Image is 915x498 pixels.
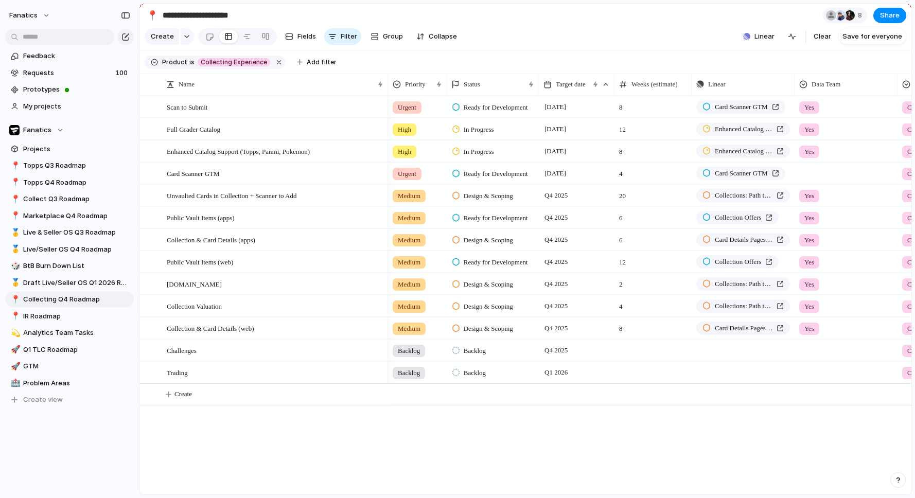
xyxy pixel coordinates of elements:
[804,213,814,223] span: Yes
[151,31,174,42] span: Create
[5,191,134,207] a: 📍Collect Q3 Roadmap
[11,176,18,188] div: 📍
[542,278,570,290] span: Q4 2025
[9,328,20,338] button: 💫
[696,122,790,136] a: Enhanced Catalog Support (Topps, Panini, Pokemon)
[5,275,134,291] a: 🥇Draft Live/Seller OS Q1 2026 Roadmap
[615,318,691,334] span: 8
[5,7,56,24] button: fanatics
[715,124,772,134] span: Enhanced Catalog Support (Topps, Panini, Pokemon)
[398,191,420,201] span: Medium
[307,58,337,67] span: Add filter
[696,233,790,246] a: Card Details Pages - GTM Version
[464,235,513,245] span: Design & Scoping
[5,82,134,97] a: Prototypes
[804,324,814,334] span: Yes
[464,147,494,157] span: In Progress
[858,10,865,21] span: 8
[11,193,18,205] div: 📍
[804,102,814,113] span: Yes
[167,167,220,179] span: Card Scanner GTM
[464,213,528,223] span: Ready for Development
[812,79,840,90] span: Data Team
[398,301,420,312] span: Medium
[5,292,134,307] a: 📍Collecting Q4 Roadmap
[5,175,134,190] a: 📍Topps Q4 Roadmap
[167,256,233,268] span: Public Vault Items (web)
[23,227,130,238] span: Live & Seller OS Q3 Roadmap
[5,309,134,324] a: 📍IR Roadmap
[11,227,18,239] div: 🥇
[696,211,779,224] a: Collection Offers
[9,311,20,322] button: 📍
[9,345,20,355] button: 🚀
[708,79,726,90] span: Linear
[615,163,691,179] span: 4
[5,325,134,341] a: 💫Analytics Team Tasks
[715,190,772,201] span: Collections: Path to Card Details, Showcases, and Public Collections
[739,29,779,44] button: Linear
[715,168,768,179] span: Card Scanner GTM
[23,177,130,188] span: Topps Q4 Roadmap
[880,10,900,21] span: Share
[196,57,272,68] button: Collecting Experience
[696,277,790,291] a: Collections: Path to Card Details, Showcases, and Public Collections
[464,102,528,113] span: Ready for Development
[615,229,691,245] span: 6
[9,244,20,255] button: 🥇
[696,299,790,313] a: Collections: Path to Card Details, Showcases, and Public Collections
[398,346,420,356] span: Backlog
[464,191,513,201] span: Design & Scoping
[281,28,320,45] button: Fields
[11,361,18,372] div: 🚀
[5,359,134,374] div: 🚀GTM
[5,376,134,391] a: 🏥Problem Areas
[5,48,134,64] a: Feedback
[167,344,197,356] span: Challenges
[696,145,790,158] a: Enhanced Catalog Support (Topps, Panini, Pokemon)
[5,392,134,407] button: Create view
[5,122,134,138] button: Fanatics
[696,189,790,202] a: Collections: Path to Card Details, Showcases, and Public Collections
[11,327,18,339] div: 💫
[383,31,403,42] span: Group
[11,310,18,322] div: 📍
[167,278,222,290] span: [DOMAIN_NAME]
[615,141,691,157] span: 8
[804,279,814,290] span: Yes
[162,58,187,67] span: Product
[715,146,772,156] span: Enhanced Catalog Support (Topps, Panini, Pokemon)
[23,345,130,355] span: Q1 TLC Roadmap
[5,65,134,81] a: Requests100
[9,177,20,188] button: 📍
[814,31,831,42] span: Clear
[464,279,513,290] span: Design & Scoping
[464,257,528,268] span: Ready for Development
[11,344,18,355] div: 🚀
[5,242,134,257] a: 🥇Live/Seller OS Q4 Roadmap
[5,225,134,240] div: 🥇Live & Seller OS Q3 Roadmap
[804,235,814,245] span: Yes
[615,185,691,201] span: 20
[23,84,130,95] span: Prototypes
[542,322,570,334] span: Q4 2025
[115,68,130,78] span: 100
[174,389,192,399] span: Create
[804,147,814,157] span: Yes
[5,99,134,114] a: My projects
[291,55,343,69] button: Add filter
[167,145,310,157] span: Enhanced Catalog Support (Topps, Panini, Pokemon)
[398,124,411,135] span: High
[11,243,18,255] div: 🥇
[9,294,20,305] button: 📍
[838,28,906,45] button: Save for everyone
[398,257,420,268] span: Medium
[11,260,18,272] div: 🎲
[167,211,235,223] span: Public Vault Items (apps)
[464,324,513,334] span: Design & Scoping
